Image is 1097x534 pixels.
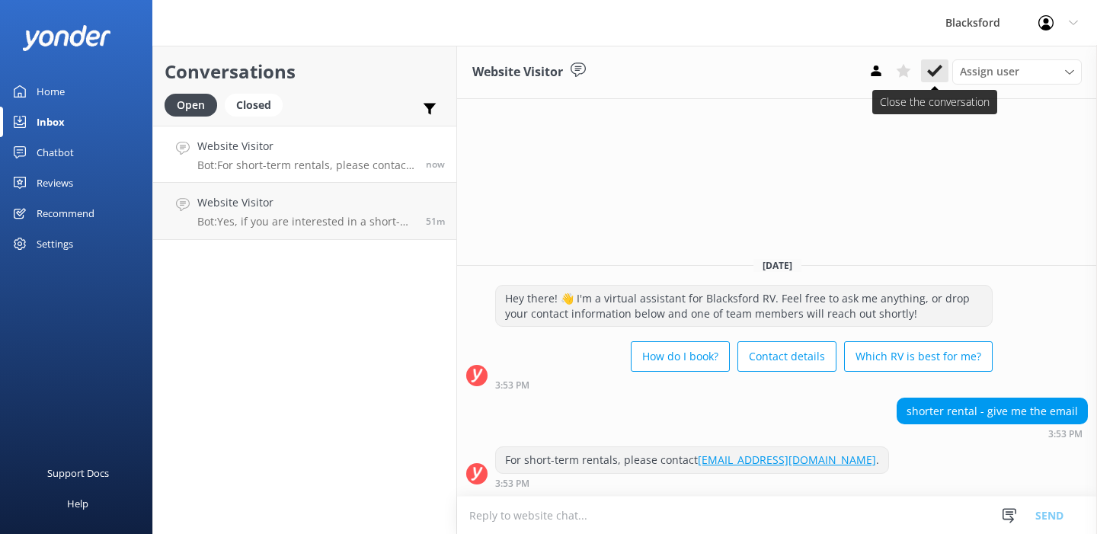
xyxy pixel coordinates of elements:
[753,259,801,272] span: [DATE]
[37,76,65,107] div: Home
[426,158,445,171] span: 03:53pm 19-Aug-2025 (UTC -06:00) America/Chihuahua
[197,138,414,155] h4: Website Visitor
[495,381,529,390] strong: 3:53 PM
[472,62,563,82] h3: Website Visitor
[960,63,1019,80] span: Assign user
[67,488,88,519] div: Help
[225,96,290,113] a: Closed
[225,94,283,117] div: Closed
[37,168,73,198] div: Reviews
[426,215,445,228] span: 03:02pm 19-Aug-2025 (UTC -06:00) America/Chihuahua
[737,341,836,372] button: Contact details
[496,286,992,326] div: Hey there! 👋 I'm a virtual assistant for Blacksford RV. Feel free to ask me anything, or drop you...
[37,137,74,168] div: Chatbot
[952,59,1082,84] div: Assign User
[496,447,888,473] div: For short-term rentals, please contact .
[197,194,414,211] h4: Website Visitor
[698,452,876,467] a: [EMAIL_ADDRESS][DOMAIN_NAME]
[197,215,414,229] p: Bot: Yes, if you are interested in a short-term rental, such as a 3-day rental, you can contact [...
[37,198,94,229] div: Recommend
[165,57,445,86] h2: Conversations
[197,158,414,172] p: Bot: For short-term rentals, please contact [EMAIL_ADDRESS][DOMAIN_NAME].
[1048,430,1083,439] strong: 3:53 PM
[165,94,217,117] div: Open
[153,126,456,183] a: Website VisitorBot:For short-term rentals, please contact [EMAIL_ADDRESS][DOMAIN_NAME].now
[23,25,110,50] img: yonder-white-logo.png
[165,96,225,113] a: Open
[153,183,456,240] a: Website VisitorBot:Yes, if you are interested in a short-term rental, such as a 3-day rental, you...
[47,458,109,488] div: Support Docs
[844,341,993,372] button: Which RV is best for me?
[897,398,1087,424] div: shorter rental - give me the email
[631,341,730,372] button: How do I book?
[37,229,73,259] div: Settings
[495,478,889,488] div: 03:53pm 19-Aug-2025 (UTC -06:00) America/Chihuahua
[897,428,1088,439] div: 03:53pm 19-Aug-2025 (UTC -06:00) America/Chihuahua
[495,479,529,488] strong: 3:53 PM
[495,379,993,390] div: 03:53pm 19-Aug-2025 (UTC -06:00) America/Chihuahua
[37,107,65,137] div: Inbox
